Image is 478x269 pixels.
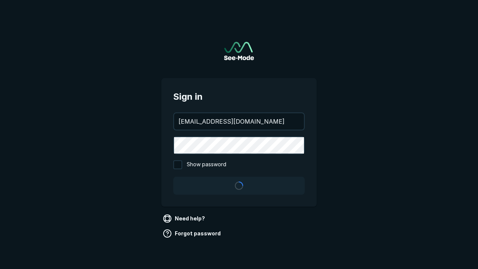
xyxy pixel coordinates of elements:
span: Show password [187,160,226,169]
a: Need help? [161,213,208,225]
input: your@email.com [174,113,304,130]
span: Sign in [173,90,305,103]
a: Forgot password [161,228,224,239]
img: See-Mode Logo [224,42,254,60]
a: Go to sign in [224,42,254,60]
